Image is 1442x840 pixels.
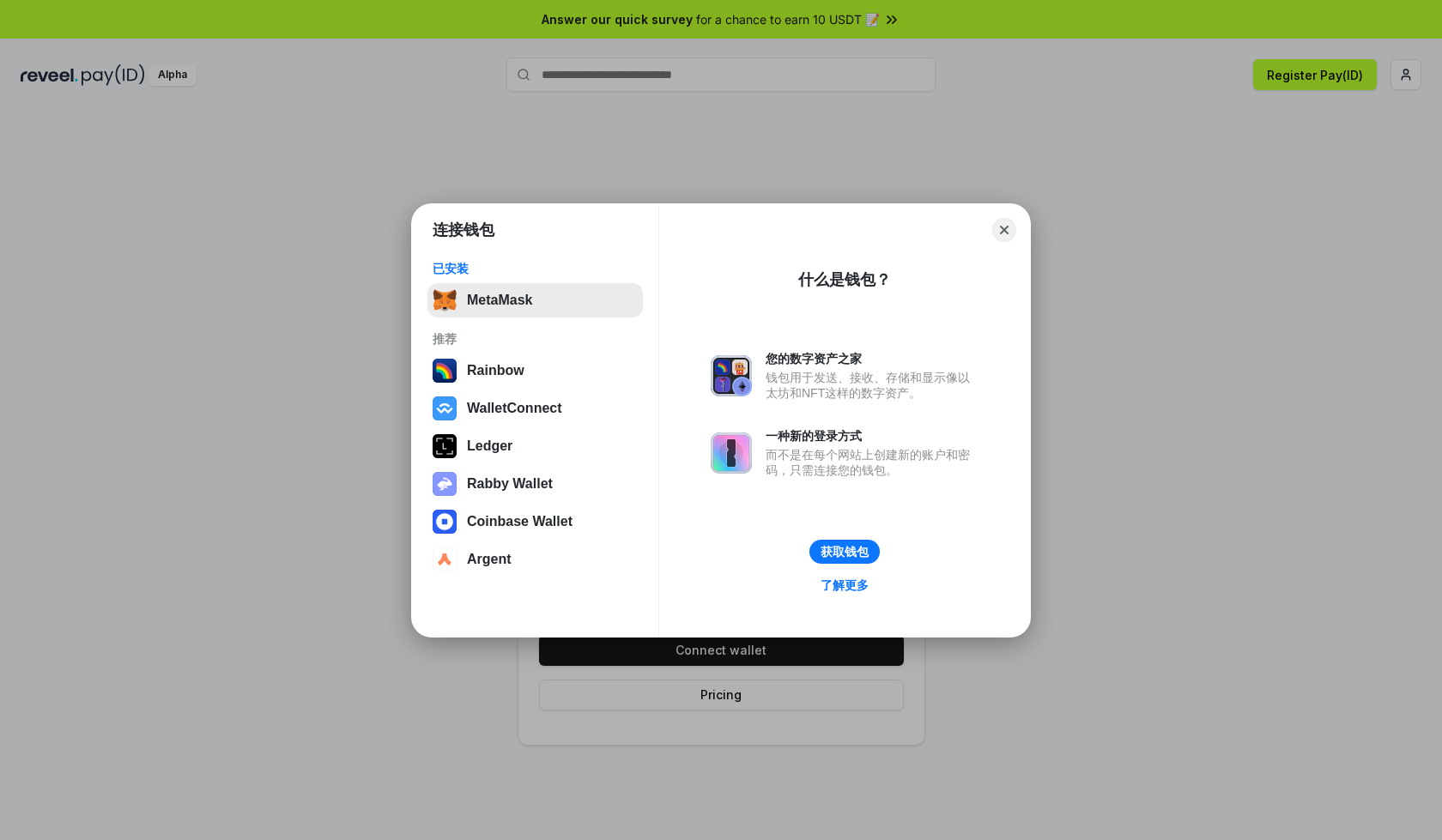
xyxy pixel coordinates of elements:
[766,370,978,401] div: 钱包用于发送、接收、存储和显示像以太坊和NFT这样的数字资产。
[427,283,643,317] button: MetaMask
[427,505,643,539] button: Coinbase Wallet
[809,540,880,564] button: 获取钱包
[467,552,512,567] div: Argent
[467,363,524,378] div: Rainbow
[433,359,457,383] img: svg+xml,%3Csvg%20width%3D%22120%22%20height%3D%22120%22%20viewBox%3D%220%200%20120%20120%22%20fil...
[433,220,494,240] h1: 连接钱包
[433,510,457,534] img: svg+xml,%3Csvg%20width%3D%2228%22%20height%3D%2228%22%20viewBox%3D%220%200%2028%2028%22%20fill%3D...
[427,391,643,426] button: WalletConnect
[433,396,457,420] img: svg+xml,%3Csvg%20width%3D%2228%22%20height%3D%2228%22%20viewBox%3D%220%200%2028%2028%22%20fill%3D...
[766,428,978,444] div: 一种新的登录方式
[467,401,562,416] div: WalletConnect
[467,438,512,454] div: Ledger
[467,514,573,529] div: Coinbase Wallet
[467,293,532,308] div: MetaMask
[711,432,752,474] img: svg+xml,%3Csvg%20xmlns%3D%22http%3A%2F%2Fwww.w3.org%2F2000%2Fsvg%22%20fill%3D%22none%22%20viewBox...
[433,331,638,347] div: 推荐
[821,577,869,593] div: 了解更多
[427,429,643,463] button: Ledger
[821,544,869,559] div: 获取钱包
[433,547,457,571] img: svg+xml,%3Csvg%20width%3D%2228%22%20height%3D%2228%22%20viewBox%3D%220%200%2028%2028%22%20fill%3D...
[766,351,978,366] div: 您的数字资产之家
[433,434,457,458] img: svg+xml,%3Csvg%20xmlns%3D%22http%3A%2F%2Fwww.w3.org%2F2000%2Fsvg%22%20width%3D%2228%22%20height%3...
[433,261,638,276] div: 已安装
[427,467,643,501] button: Rabby Wallet
[992,218,1016,242] button: Close
[433,288,457,312] img: svg+xml,%3Csvg%20fill%3D%22none%22%20height%3D%2233%22%20viewBox%3D%220%200%2035%2033%22%20width%...
[711,355,752,396] img: svg+xml,%3Csvg%20xmlns%3D%22http%3A%2F%2Fwww.w3.org%2F2000%2Fsvg%22%20fill%3D%22none%22%20viewBox...
[467,476,553,492] div: Rabby Wallet
[798,269,891,290] div: 什么是钱包？
[810,574,879,596] a: 了解更多
[766,447,978,478] div: 而不是在每个网站上创建新的账户和密码，只需连接您的钱包。
[433,472,457,496] img: svg+xml,%3Csvg%20xmlns%3D%22http%3A%2F%2Fwww.w3.org%2F2000%2Fsvg%22%20fill%3D%22none%22%20viewBox...
[427,542,643,577] button: Argent
[427,354,643,388] button: Rainbow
